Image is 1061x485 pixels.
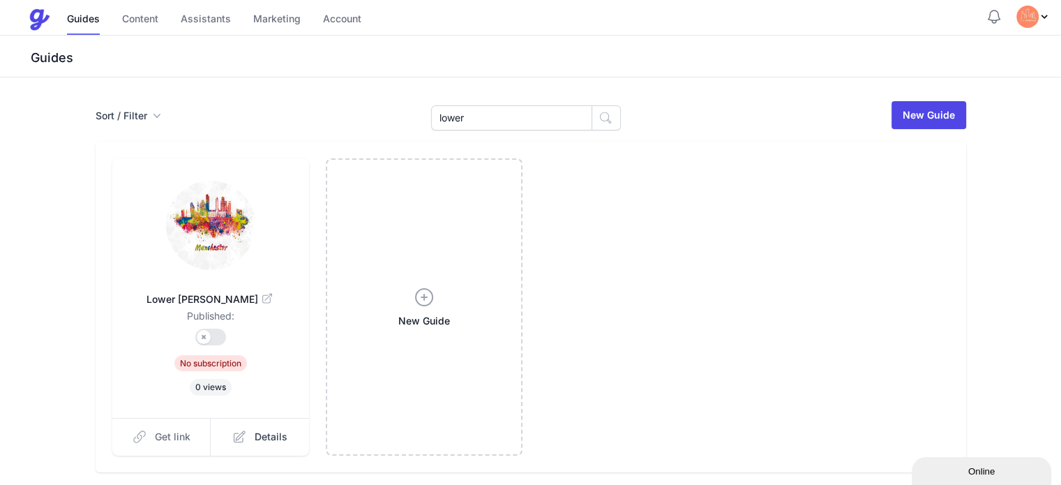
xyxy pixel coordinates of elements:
[326,158,522,456] a: New Guide
[190,379,232,396] span: 0 views
[135,292,287,306] span: Lower [PERSON_NAME]
[1016,6,1050,28] div: Profile Menu
[211,418,309,456] a: Details
[166,181,255,270] img: ke8qxcbvn4vdhznm4kitqoalvn4h
[67,5,100,35] a: Guides
[155,430,190,444] span: Get link
[122,5,158,35] a: Content
[986,8,1002,25] button: Notifications
[398,314,450,328] span: New Guide
[96,109,161,123] button: Sort / Filter
[891,101,966,129] a: New Guide
[135,276,287,309] a: Lower [PERSON_NAME]
[431,105,592,130] input: Search Guides
[112,418,211,456] a: Get link
[181,5,231,35] a: Assistants
[255,430,287,444] span: Details
[253,5,301,35] a: Marketing
[323,5,361,35] a: Account
[28,50,1061,66] h3: Guides
[174,355,247,371] span: No subscription
[135,309,287,329] dd: Published:
[912,454,1054,485] iframe: chat widget
[1016,6,1039,28] img: tvqjz9fzoj60utvjazy95u1g55mu
[28,8,50,31] img: Guestive Guides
